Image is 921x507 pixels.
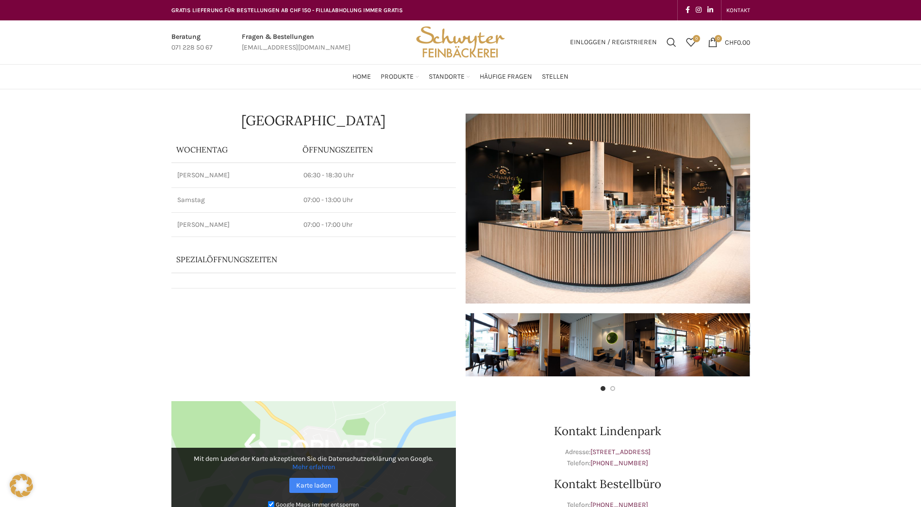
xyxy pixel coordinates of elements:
[590,448,651,456] a: [STREET_ADDRESS]
[683,3,693,17] a: Facebook social link
[750,313,844,376] img: 016-e1571924866289
[466,313,560,376] div: 1 / 4
[167,67,755,86] div: Main navigation
[381,67,419,86] a: Produkte
[560,313,655,376] div: 2 / 4
[413,20,508,64] img: Bäckerei Schwyter
[662,33,681,52] a: Suchen
[171,7,403,14] span: GRATIS LIEFERUNG FÜR BESTELLUNGEN AB CHF 150 - FILIALABHOLUNG IMMER GRATIS
[171,32,213,53] a: Infobox link
[655,313,750,376] div: 3 / 4
[750,313,844,376] div: 4 / 4
[601,386,605,391] li: Go to slide 1
[242,32,351,53] a: Infobox link
[177,220,292,230] p: [PERSON_NAME]
[303,170,450,180] p: 06:30 - 18:30 Uhr
[725,38,750,46] bdi: 0.00
[726,7,750,14] span: KONTAKT
[466,447,750,469] p: Adresse: Telefon:
[302,144,451,155] p: ÖFFNUNGSZEITEN
[303,220,450,230] p: 07:00 - 17:00 Uhr
[429,67,470,86] a: Standorte
[681,33,701,52] div: Meine Wunschliste
[704,3,716,17] a: Linkedin social link
[480,67,532,86] a: Häufige Fragen
[542,67,569,86] a: Stellen
[480,72,532,82] span: Häufige Fragen
[429,72,465,82] span: Standorte
[726,0,750,20] a: KONTAKT
[171,114,456,127] h1: [GEOGRAPHIC_DATA]
[570,39,657,46] span: Einloggen / Registrieren
[655,313,750,376] img: 006-e1571983941404
[413,37,508,46] a: Site logo
[725,38,737,46] span: CHF
[303,195,450,205] p: 07:00 - 13:00 Uhr
[352,72,371,82] span: Home
[565,33,662,52] a: Einloggen / Registrieren
[703,33,755,52] a: 0 CHF0.00
[289,478,338,493] a: Karte laden
[610,386,615,391] li: Go to slide 2
[381,72,414,82] span: Produkte
[466,313,560,376] img: 003-e1571984124433
[177,195,292,205] p: Samstag
[352,67,371,86] a: Home
[177,170,292,180] p: [PERSON_NAME]
[721,0,755,20] div: Secondary navigation
[542,72,569,82] span: Stellen
[292,463,335,471] a: Mehr erfahren
[176,144,293,155] p: Wochentag
[560,313,655,376] img: 002-1-e1571984059720
[693,35,700,42] span: 0
[681,33,701,52] a: 0
[715,35,722,42] span: 0
[178,455,449,471] p: Mit dem Laden der Karte akzeptieren Sie die Datenschutzerklärung von Google.
[590,459,648,467] a: [PHONE_NUMBER]
[466,478,750,490] h2: Kontakt Bestellbüro
[466,425,750,437] h2: Kontakt Lindenpark
[693,3,704,17] a: Instagram social link
[176,254,424,265] p: Spezialöffnungszeiten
